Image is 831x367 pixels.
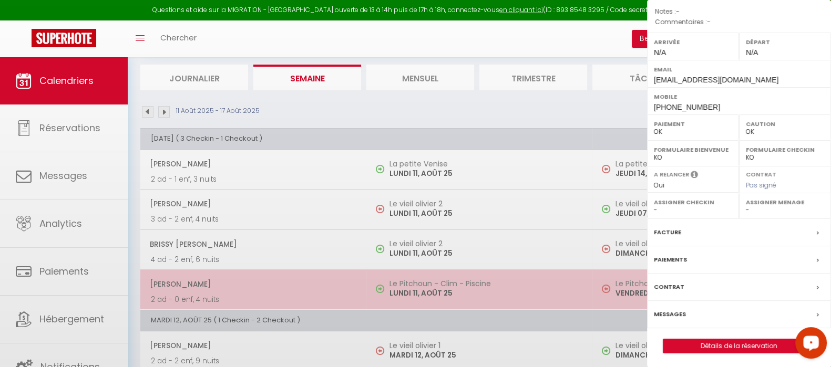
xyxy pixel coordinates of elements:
[654,91,824,102] label: Mobile
[676,7,680,16] span: -
[746,119,824,129] label: Caution
[654,48,666,57] span: N/A
[654,309,686,320] label: Messages
[746,170,776,177] label: Contrat
[746,37,824,47] label: Départ
[654,170,689,179] label: A relancer
[663,339,815,353] a: Détails de la réservation
[654,197,732,207] label: Assigner Checkin
[707,17,711,26] span: -
[654,64,824,75] label: Email
[654,76,778,84] span: [EMAIL_ADDRESS][DOMAIN_NAME]
[746,197,824,207] label: Assigner Menage
[654,227,681,238] label: Facture
[654,281,684,292] label: Contrat
[787,323,831,367] iframe: LiveChat chat widget
[655,17,823,27] p: Commentaires :
[746,144,824,155] label: Formulaire Checkin
[746,48,758,57] span: N/A
[655,6,823,17] p: Notes :
[654,119,732,129] label: Paiement
[654,103,720,111] span: [PHONE_NUMBER]
[654,144,732,155] label: Formulaire Bienvenue
[691,170,698,182] i: Sélectionner OUI si vous souhaiter envoyer les séquences de messages post-checkout
[654,37,732,47] label: Arrivée
[654,254,687,265] label: Paiements
[746,181,776,190] span: Pas signé
[663,339,815,353] button: Détails de la réservation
